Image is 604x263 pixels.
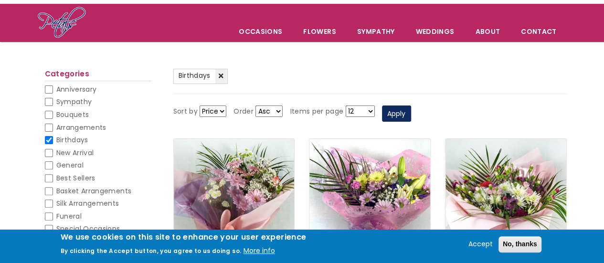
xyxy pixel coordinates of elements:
[56,123,106,132] span: Arrangements
[61,247,242,255] p: By clicking the Accept button, you agree to us doing so.
[56,186,132,196] span: Basket Arrangements
[56,84,97,94] span: Anniversary
[290,106,343,117] label: Items per page
[347,21,405,42] a: Sympathy
[56,160,84,170] span: General
[45,70,151,81] h2: Categories
[56,135,88,145] span: Birthdays
[173,69,228,84] a: Birthdays
[37,6,86,40] img: Home
[465,21,510,42] a: About
[511,21,566,42] a: Contact
[56,199,119,208] span: Silk Arrangements
[56,211,82,221] span: Funeral
[382,105,411,122] button: Apply
[61,232,307,242] h2: We use cookies on this site to enhance your user experience
[179,71,211,80] span: Birthdays
[56,173,95,183] span: Best Sellers
[56,110,89,119] span: Bouquets
[173,106,198,117] label: Sort by
[405,21,464,42] span: Weddings
[229,21,292,42] span: Occasions
[233,106,254,117] label: Order
[293,21,346,42] a: Flowers
[56,224,120,233] span: Special Occasions
[465,239,497,250] button: Accept
[56,148,94,158] span: New Arrival
[498,236,541,252] button: No, thanks
[243,245,275,257] button: More info
[56,97,92,106] span: Sympathy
